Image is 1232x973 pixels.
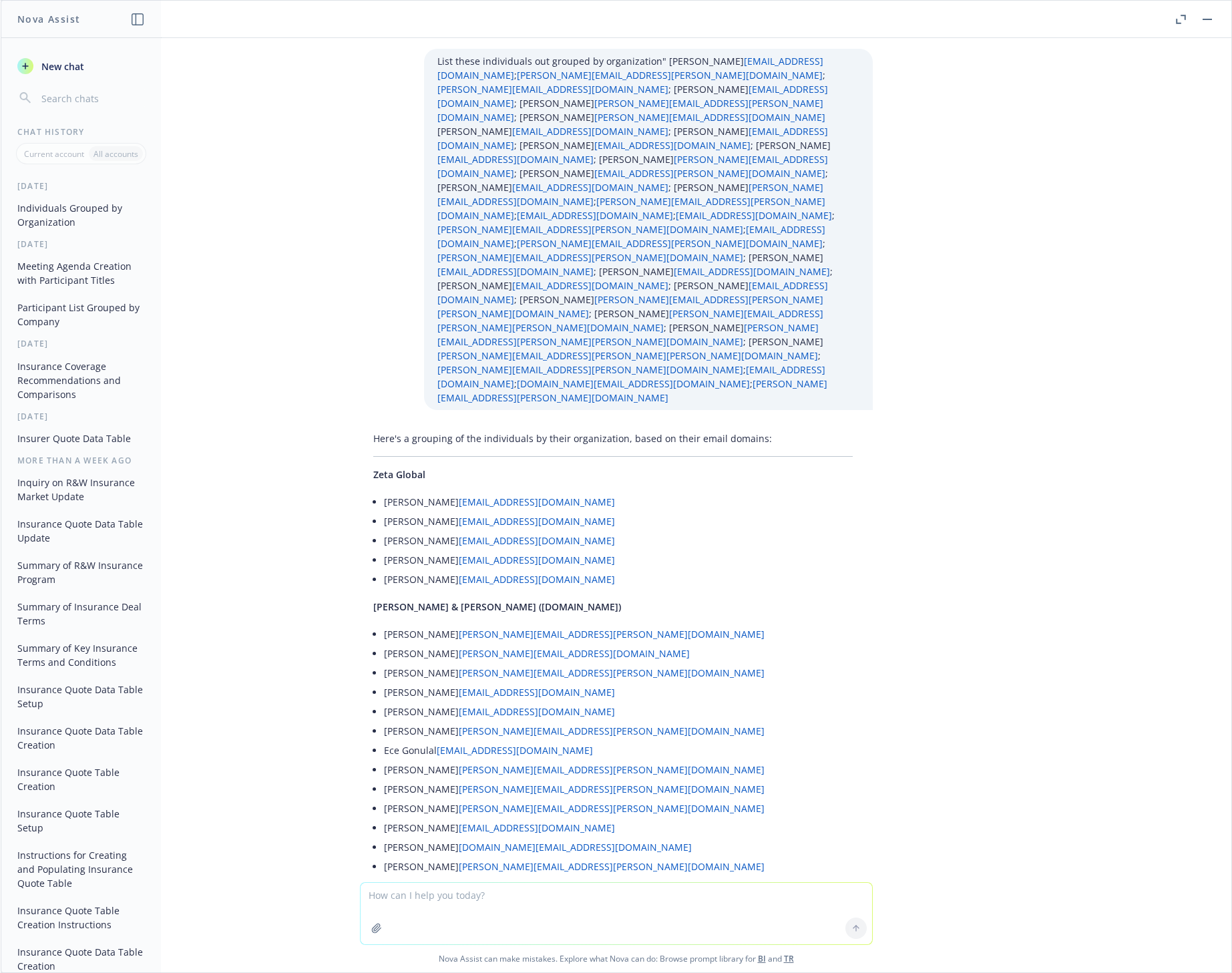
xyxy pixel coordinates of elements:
[384,837,853,857] li: [PERSON_NAME]
[384,550,853,570] li: [PERSON_NAME]
[12,803,150,839] button: Insurance Quote Table Setup
[12,844,150,894] button: Instructions for Creating and Populating Insurance Quote Table
[437,54,859,405] p: List these individuals out grouped by organization" [PERSON_NAME] ; ; ; [PERSON_NAME] ; [PERSON_N...
[517,209,673,222] a: [EMAIL_ADDRESS][DOMAIN_NAME]
[517,69,823,81] a: [PERSON_NAME][EMAIL_ADDRESS][PERSON_NAME][DOMAIN_NAME]
[24,148,84,160] p: Current account
[384,702,853,721] li: [PERSON_NAME]
[459,841,692,853] a: [DOMAIN_NAME][EMAIL_ADDRESS][DOMAIN_NAME]
[1,455,161,466] div: More than a week ago
[384,779,853,799] li: [PERSON_NAME]
[437,223,743,236] a: [PERSON_NAME][EMAIL_ADDRESS][PERSON_NAME][DOMAIN_NAME]
[373,431,853,445] p: Here's a grouping of the individuals by their organization, based on their email domains:
[784,953,794,964] a: TR
[459,554,615,566] a: [EMAIL_ADDRESS][DOMAIN_NAME]
[384,818,853,837] li: [PERSON_NAME]
[676,209,832,222] a: [EMAIL_ADDRESS][DOMAIN_NAME]
[1,126,161,138] div: Chat History
[373,468,425,481] span: Zeta Global
[459,802,765,815] a: [PERSON_NAME][EMAIL_ADDRESS][PERSON_NAME][DOMAIN_NAME]
[437,363,743,376] a: [PERSON_NAME][EMAIL_ADDRESS][PERSON_NAME][DOMAIN_NAME]
[384,663,853,683] li: [PERSON_NAME]
[1,180,161,192] div: [DATE]
[459,573,615,586] a: [EMAIL_ADDRESS][DOMAIN_NAME]
[459,647,690,660] a: [PERSON_NAME][EMAIL_ADDRESS][DOMAIN_NAME]
[12,720,150,756] button: Insurance Quote Data Table Creation
[459,686,615,699] a: [EMAIL_ADDRESS][DOMAIN_NAME]
[437,83,668,95] a: [PERSON_NAME][EMAIL_ADDRESS][DOMAIN_NAME]
[12,513,150,549] button: Insurance Quote Data Table Update
[459,725,765,737] a: [PERSON_NAME][EMAIL_ADDRESS][PERSON_NAME][DOMAIN_NAME]
[384,721,853,741] li: [PERSON_NAME]
[459,534,615,547] a: [EMAIL_ADDRESS][DOMAIN_NAME]
[12,637,150,673] button: Summary of Key Insurance Terms and Conditions
[384,741,853,760] li: Ece Gonulal
[459,821,615,834] a: [EMAIL_ADDRESS][DOMAIN_NAME]
[39,89,145,108] input: Search chats
[12,761,150,797] button: Insurance Quote Table Creation
[384,683,853,702] li: [PERSON_NAME]
[437,153,594,166] a: [EMAIL_ADDRESS][DOMAIN_NAME]
[12,355,150,405] button: Insurance Coverage Recommendations and Comparisons
[459,783,765,795] a: [PERSON_NAME][EMAIL_ADDRESS][PERSON_NAME][DOMAIN_NAME]
[758,953,766,964] a: BI
[12,596,150,632] button: Summary of Insurance Deal Terms
[594,139,751,152] a: [EMAIL_ADDRESS][DOMAIN_NAME]
[1,238,161,250] div: [DATE]
[437,293,823,320] a: [PERSON_NAME][EMAIL_ADDRESS][PERSON_NAME][PERSON_NAME][DOMAIN_NAME]
[384,512,853,531] li: [PERSON_NAME]
[384,799,853,818] li: [PERSON_NAME]
[459,666,765,679] a: [PERSON_NAME][EMAIL_ADDRESS][PERSON_NAME][DOMAIN_NAME]
[12,427,150,449] button: Insurer Quote Data Table
[384,644,853,663] li: [PERSON_NAME]
[384,570,853,589] li: [PERSON_NAME]
[373,600,621,613] span: [PERSON_NAME] & [PERSON_NAME] ([DOMAIN_NAME])
[512,279,668,292] a: [EMAIL_ADDRESS][DOMAIN_NAME]
[674,265,830,278] a: [EMAIL_ADDRESS][DOMAIN_NAME]
[6,945,1226,972] span: Nova Assist can make mistakes. Explore what Nova can do: Browse prompt library for and
[384,760,853,779] li: [PERSON_NAME]
[517,377,750,390] a: [DOMAIN_NAME][EMAIL_ADDRESS][DOMAIN_NAME]
[384,624,853,644] li: [PERSON_NAME]
[437,349,818,362] a: [PERSON_NAME][EMAIL_ADDRESS][PERSON_NAME][PERSON_NAME][DOMAIN_NAME]
[459,496,615,508] a: [EMAIL_ADDRESS][DOMAIN_NAME]
[512,125,668,138] a: [EMAIL_ADDRESS][DOMAIN_NAME]
[12,900,150,936] button: Insurance Quote Table Creation Instructions
[384,531,853,550] li: [PERSON_NAME]
[459,763,765,776] a: [PERSON_NAME][EMAIL_ADDRESS][PERSON_NAME][DOMAIN_NAME]
[12,471,150,508] button: Inquiry on R&W Insurance Market Update
[1,411,161,422] div: [DATE]
[12,554,150,590] button: Summary of R&W Insurance Program
[437,265,594,278] a: [EMAIL_ADDRESS][DOMAIN_NAME]
[459,515,615,528] a: [EMAIL_ADDRESS][DOMAIN_NAME]
[39,59,84,73] span: New chat
[512,181,668,194] a: [EMAIL_ADDRESS][DOMAIN_NAME]
[12,678,150,715] button: Insurance Quote Data Table Setup
[437,97,823,124] a: [PERSON_NAME][EMAIL_ADDRESS][PERSON_NAME][DOMAIN_NAME]
[12,197,150,233] button: Individuals Grouped by Organization
[594,167,825,180] a: [EMAIL_ADDRESS][PERSON_NAME][DOMAIN_NAME]
[437,195,825,222] a: [PERSON_NAME][EMAIL_ADDRESS][PERSON_NAME][DOMAIN_NAME]
[1,338,161,349] div: [DATE]
[437,251,743,264] a: [PERSON_NAME][EMAIL_ADDRESS][PERSON_NAME][DOMAIN_NAME]
[459,860,765,873] a: [PERSON_NAME][EMAIL_ADDRESS][PERSON_NAME][DOMAIN_NAME]
[459,628,765,640] a: [PERSON_NAME][EMAIL_ADDRESS][PERSON_NAME][DOMAIN_NAME]
[517,237,823,250] a: [PERSON_NAME][EMAIL_ADDRESS][PERSON_NAME][DOMAIN_NAME]
[459,705,615,718] a: [EMAIL_ADDRESS][DOMAIN_NAME]
[93,148,138,160] p: All accounts
[12,54,150,78] button: New chat
[17,12,80,26] h1: Nova Assist
[12,297,150,333] button: Participant List Grouped by Company
[384,857,853,876] li: [PERSON_NAME]
[12,255,150,291] button: Meeting Agenda Creation with Participant Titles
[437,744,593,757] a: [EMAIL_ADDRESS][DOMAIN_NAME]
[384,492,853,512] li: [PERSON_NAME]
[594,111,825,124] a: [PERSON_NAME][EMAIL_ADDRESS][DOMAIN_NAME]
